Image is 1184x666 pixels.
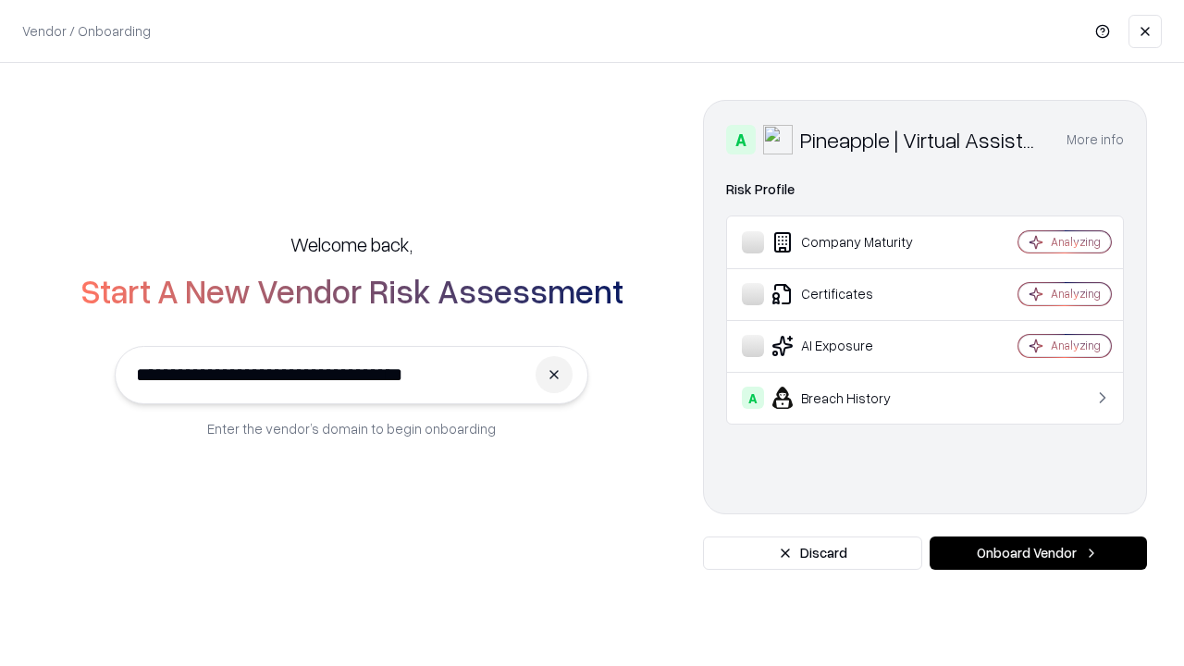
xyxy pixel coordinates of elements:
[742,283,963,305] div: Certificates
[80,272,623,309] h2: Start A New Vendor Risk Assessment
[290,231,413,257] h5: Welcome back,
[1067,123,1124,156] button: More info
[763,125,793,154] img: Pineapple | Virtual Assistant Agency
[1051,234,1101,250] div: Analyzing
[742,387,764,409] div: A
[800,125,1044,154] div: Pineapple | Virtual Assistant Agency
[703,536,922,570] button: Discard
[742,387,963,409] div: Breach History
[22,21,151,41] p: Vendor / Onboarding
[207,419,496,438] p: Enter the vendor’s domain to begin onboarding
[930,536,1147,570] button: Onboard Vendor
[726,179,1124,201] div: Risk Profile
[726,125,756,154] div: A
[1051,286,1101,302] div: Analyzing
[742,231,963,253] div: Company Maturity
[1051,338,1101,353] div: Analyzing
[742,335,963,357] div: AI Exposure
